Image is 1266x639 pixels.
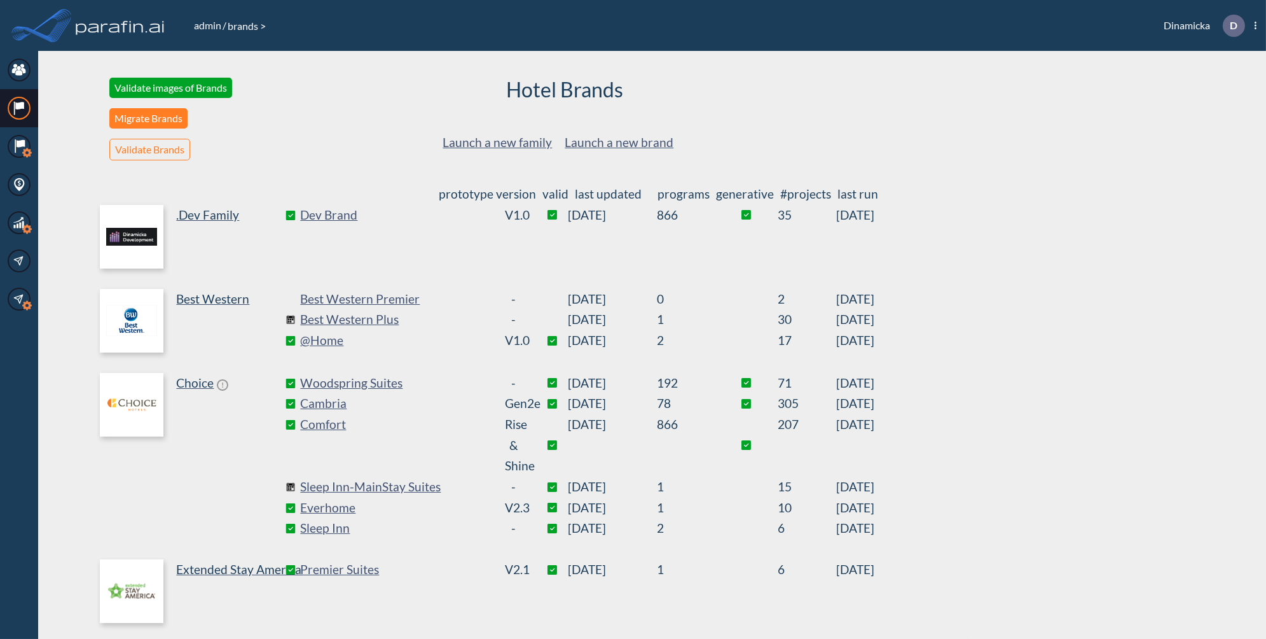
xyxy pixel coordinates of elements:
img: comingSoon [286,482,296,492]
span: last run [837,186,878,201]
span: [DATE] [836,309,874,330]
span: [DATE] [836,477,874,498]
span: #projects [780,186,831,201]
a: Launch a new brand [565,135,673,150]
sapn: 71 [778,373,836,394]
a: Launch a new family [443,135,552,150]
li: / [193,18,226,33]
a: Extended Stay America [100,559,291,623]
sapn: 866 [657,414,714,477]
span: valid [542,186,568,201]
span: [DATE] [836,289,874,310]
sapn: 1 [657,559,714,580]
p: D [1230,20,1237,31]
a: Premier Suites [300,559,491,580]
span: [DATE] [568,414,657,477]
div: v1.0 [505,330,522,351]
span: [DATE] [568,477,657,498]
span: [DATE] [836,518,874,539]
div: - [505,289,522,310]
span: [DATE] [568,518,657,539]
sapn: 2 [778,289,836,310]
sapn: 866 [657,205,714,226]
span: prototype version [439,186,536,201]
a: @Home [300,330,491,351]
span: programs [657,186,710,201]
img: comingSoon [286,315,296,325]
button: Migrate Brands [109,108,188,129]
div: Rise & Shine [505,414,522,477]
span: brands > [226,20,267,32]
a: Everhome [300,498,491,519]
span: last updated [575,186,642,201]
div: v2.3 [505,498,522,519]
div: Dinamicka [1145,15,1256,37]
a: Choice! [100,373,291,539]
span: [DATE] [836,498,874,519]
img: logo [100,559,163,623]
a: Woodspring Suites [300,373,491,394]
a: Cambria [300,393,491,414]
a: .Dev Family [100,205,291,269]
sapn: 17 [778,330,836,351]
div: Gen2e [505,393,522,414]
a: Dev Brand [300,205,491,226]
div: - [505,477,522,498]
sapn: 1 [657,498,714,519]
sapn: 6 [778,518,836,539]
a: admin [193,19,223,31]
sapn: 10 [778,498,836,519]
sapn: 305 [778,393,836,414]
img: logo [73,13,167,38]
span: [DATE] [836,559,874,580]
div: - [505,518,522,539]
sapn: 30 [778,309,836,330]
span: [DATE] [568,559,657,580]
a: Sleep Inn-MainStay Suites [300,477,491,498]
span: [DATE] [568,309,657,330]
span: [DATE] [568,330,657,351]
button: Validate Brands [109,139,190,160]
span: [DATE] [568,393,657,414]
h2: Hotel Brands [506,78,623,102]
span: [DATE] [568,289,657,310]
a: Best Western Plus [300,309,491,330]
a: Best Western [100,289,291,353]
sapn: 192 [657,373,714,394]
span: generative [716,186,774,201]
span: [DATE] [836,373,874,394]
span: ! [217,379,228,391]
img: logo [100,373,163,437]
sapn: 35 [778,205,836,226]
span: [DATE] [568,373,657,394]
div: - [505,309,522,330]
img: logo [100,205,163,269]
sapn: 15 [778,477,836,498]
a: Comfort [300,414,491,477]
sapn: 0 [657,289,714,310]
p: Choice [176,373,214,394]
div: v2.1 [505,559,522,580]
sapn: 78 [657,393,714,414]
sapn: 1 [657,477,714,498]
sapn: 2 [657,330,714,351]
span: [DATE] [836,393,874,414]
span: [DATE] [836,414,874,477]
sapn: 6 [778,559,836,580]
button: Validate images of Brands [109,78,232,98]
p: .Dev Family [176,205,239,226]
sapn: 1 [657,309,714,330]
div: v1.0 [505,205,522,226]
p: Best Western [176,289,249,310]
span: [DATE] [836,330,874,351]
span: [DATE] [568,498,657,519]
sapn: 2 [657,518,714,539]
span: [DATE] [568,205,657,226]
sapn: 207 [778,414,836,477]
span: [DATE] [836,205,874,226]
a: Sleep Inn [300,518,491,539]
img: logo [100,289,163,353]
a: Best Western Premier [300,289,491,310]
p: Extended Stay America [176,559,301,580]
div: - [505,373,522,394]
